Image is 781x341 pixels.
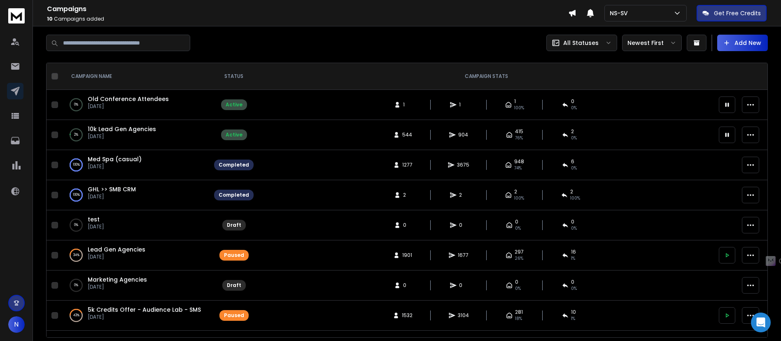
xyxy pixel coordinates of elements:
span: 74 % [514,165,522,172]
span: 16 [571,249,576,255]
span: 297 [515,249,524,255]
a: 10k Lead Gen Agencies [88,125,156,133]
p: 0 % [74,101,78,109]
button: N [8,316,25,333]
p: 0 % [74,281,78,289]
span: 1 % [571,315,575,322]
td: 100%GHL >> SMB CRM[DATE] [61,180,209,210]
span: 1 [403,101,411,108]
div: Active [226,101,242,108]
span: 1677 [458,252,469,259]
span: 2 [571,128,574,135]
td: 43%5k Credits Offer - Audience Lab - SMS[DATE] [61,301,209,331]
p: 2 % [74,131,78,139]
span: 3104 [458,312,469,319]
td: 2%10k Lead Gen Agencies[DATE] [61,120,209,150]
span: 2 [514,188,517,195]
span: 1901 [402,252,412,259]
span: 1 [459,101,467,108]
div: Draft [227,222,241,228]
div: Open Intercom Messenger [751,313,771,332]
span: 0% [515,225,521,232]
span: 100 % [514,105,524,111]
div: Completed [219,162,249,168]
div: Paused [224,312,244,319]
div: Active [226,132,242,138]
span: 0 [403,222,411,228]
span: 0 [571,98,574,105]
span: 415 [515,128,523,135]
span: 0 % [571,135,577,141]
p: [DATE] [88,284,147,290]
p: All Statuses [563,39,599,47]
span: 1532 [402,312,413,319]
p: [DATE] [88,193,136,200]
a: test [88,215,100,223]
p: [DATE] [88,103,169,110]
a: Med Spa (casual) [88,155,142,163]
p: Get Free Credits [714,9,761,17]
span: 1 % [571,255,575,262]
span: 281 [515,309,523,315]
span: 26 % [515,255,523,262]
button: Add New [717,35,768,51]
span: 2 [459,192,467,198]
span: 76 % [515,135,523,141]
a: Lead Gen Agencies [88,245,145,254]
span: 0 [459,282,467,289]
span: 0% [571,285,577,292]
span: Old Conference Attendees [88,95,169,103]
span: 10 [47,15,53,22]
p: 43 % [73,311,79,320]
span: 904 [458,132,468,138]
span: 1 [514,98,516,105]
button: Get Free Credits [697,5,767,21]
span: 18 % [515,315,522,322]
span: 544 [402,132,412,138]
a: Marketing Agencies [88,275,147,284]
a: 5k Credits Offer - Audience Lab - SMS [88,306,201,314]
td: 0%test[DATE] [61,210,209,240]
span: 0 [571,219,574,225]
h1: Campaigns [47,4,568,14]
p: 100 % [73,161,80,169]
span: 6 [571,158,574,165]
img: logo [8,8,25,24]
a: GHL >> SMB CRM [88,185,136,193]
span: 948 [514,158,524,165]
td: 0%Old Conference Attendees[DATE] [61,90,209,120]
span: 2 [570,188,573,195]
span: 0 [515,279,518,285]
p: [DATE] [88,314,201,320]
p: 34 % [73,251,79,259]
span: 10 [571,309,576,315]
div: Paused [224,252,244,259]
p: 100 % [73,191,80,199]
span: 0 [459,222,467,228]
div: Draft [227,282,241,289]
span: 0 % [571,165,577,172]
button: Newest First [622,35,682,51]
span: 0 [403,282,411,289]
span: 0 % [571,105,577,111]
span: 100 % [570,195,580,202]
p: [DATE] [88,163,142,170]
p: [DATE] [88,254,145,260]
th: CAMPAIGN NAME [61,63,209,90]
span: 0% [515,285,521,292]
th: CAMPAIGN STATS [259,63,714,90]
span: 3675 [457,162,469,168]
span: 0 [571,279,574,285]
span: 1277 [402,162,413,168]
td: 0%Marketing Agencies[DATE] [61,270,209,301]
span: 2 [403,192,411,198]
p: [DATE] [88,223,104,230]
div: Completed [219,192,249,198]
